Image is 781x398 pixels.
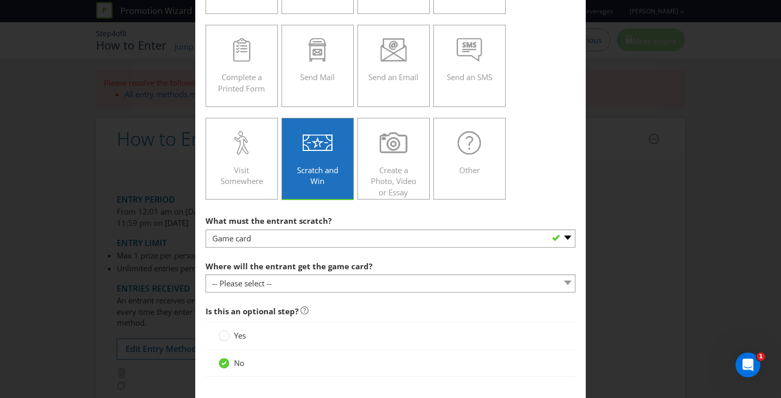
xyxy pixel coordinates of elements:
[757,353,765,361] span: 1
[234,330,246,341] span: Yes
[447,72,492,82] span: Send an SMS
[218,72,265,93] span: Complete a Printed Form
[206,261,372,271] span: Where will the entrant get the game card?
[300,72,335,82] span: Send Mail
[459,165,480,175] span: Other
[221,165,263,186] span: Visit Somewhere
[368,72,418,82] span: Send an Email
[297,165,338,186] span: Scratch and Win
[371,165,416,197] span: Create a Photo, Video or Essay
[206,306,299,316] span: Is this an optional step?
[736,353,760,377] iframe: Intercom live chat
[206,216,332,226] span: What must the entrant scratch?
[234,358,244,368] span: No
